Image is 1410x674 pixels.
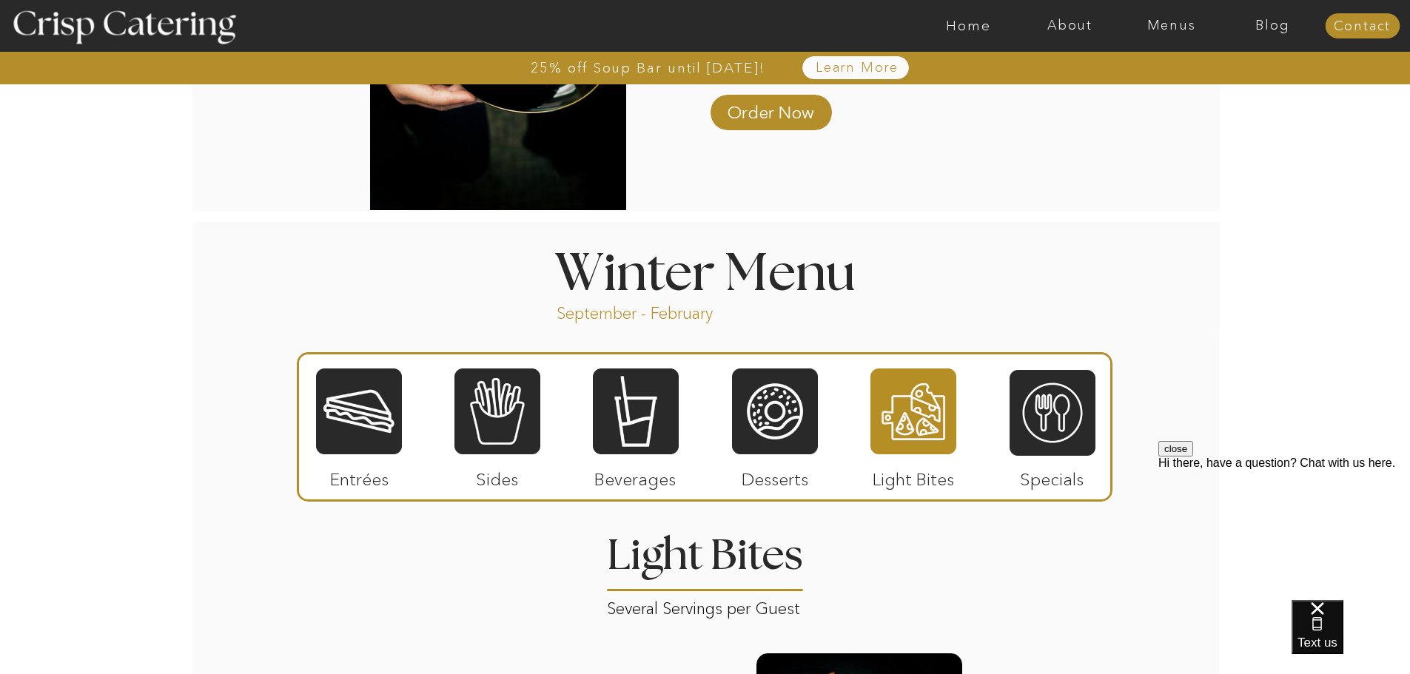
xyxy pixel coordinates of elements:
a: Blog [1222,18,1323,33]
a: Menus [1121,18,1222,33]
p: Specials [1003,454,1101,497]
a: About [1019,18,1121,33]
a: Contact [1325,19,1400,34]
p: Sides [448,454,546,497]
h2: Light Bites [602,535,809,564]
h1: Winter Menu [500,249,911,292]
p: Entrées [310,454,409,497]
a: 25% off Soup Bar until [DATE]! [477,61,819,75]
p: Light Bites [865,454,963,497]
iframe: podium webchat widget prompt [1158,441,1410,619]
a: Home [918,18,1019,33]
iframe: podium webchat widget bubble [1292,600,1410,674]
p: Desserts [726,454,825,497]
a: Learn More [782,61,933,75]
a: Order Now [722,87,820,130]
p: September - February [557,303,760,320]
p: Several Servings per Guest [607,594,805,611]
p: Beverages [586,454,685,497]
